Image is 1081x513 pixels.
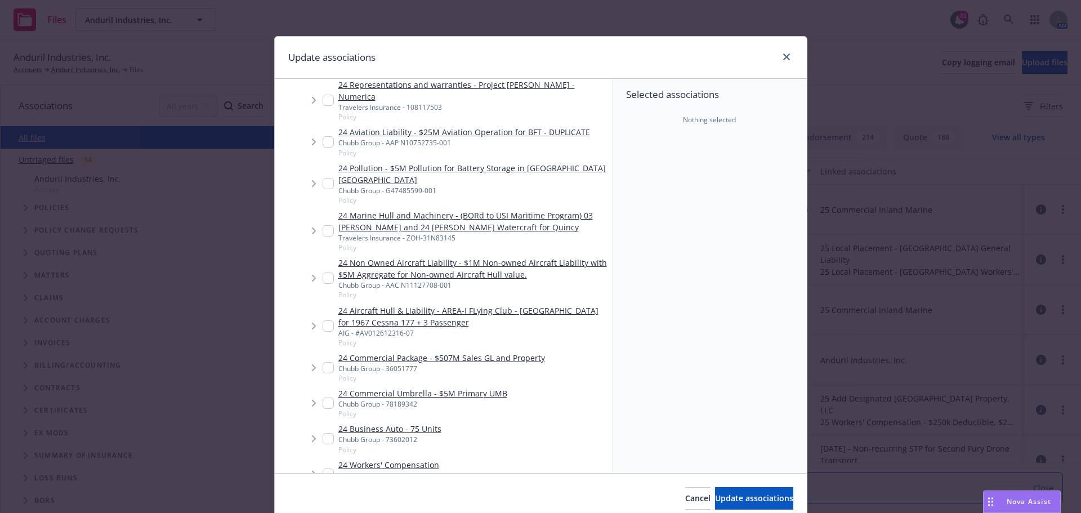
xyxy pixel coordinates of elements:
[338,79,607,102] a: 24 Representations and warranties - Project [PERSON_NAME] - Numerica
[338,409,507,418] span: Policy
[338,138,590,148] div: Chubb Group - AAP N10752735-001
[338,445,441,454] span: Policy
[1007,497,1051,506] span: Nova Assist
[338,373,545,383] span: Policy
[338,102,607,112] div: Travelers Insurance - 108117503
[338,364,545,373] div: Chubb Group - 36051777
[984,491,998,512] div: Drag to move
[338,112,607,122] span: Policy
[338,148,590,158] span: Policy
[685,487,711,510] button: Cancel
[338,257,607,280] a: 24 Non Owned Aircraft Liability - $1M Non-owned Aircraft Liability with $5M Aggregate for Non-own...
[338,233,607,243] div: Travelers Insurance - ZOH-31N83145
[338,126,590,138] a: 24 Aviation Liability - $25M Aviation Operation for BFT - DUPLICATE
[338,435,441,444] div: Chubb Group - 73602012
[338,195,607,205] span: Policy
[983,490,1061,513] button: Nova Assist
[685,493,711,503] span: Cancel
[715,493,793,503] span: Update associations
[338,471,439,480] div: Chubb Group - 71832718
[338,305,607,328] a: 24 Aircraft Hull & Liability - AREA-I FLying Club - [GEOGRAPHIC_DATA] for 1967 Cessna 177 + 3 Pas...
[338,280,607,290] div: Chubb Group - AAC N11127708-001
[338,162,607,186] a: 24 Pollution - $5M Pollution for Battery Storage in [GEOGRAPHIC_DATA] [GEOGRAPHIC_DATA]
[338,459,439,471] a: 24 Workers' Compensation
[715,487,793,510] button: Update associations
[338,243,607,252] span: Policy
[780,50,793,64] a: close
[338,209,607,233] a: 24 Marine Hull and Machinery - (BORd to USI Maritime Program) 03 [PERSON_NAME] and 24 [PERSON_NAM...
[683,115,736,125] span: Nothing selected
[338,423,441,435] a: 24 Business Auto - 75 Units
[338,387,507,399] a: 24 Commercial Umbrella - $5M Primary UMB
[338,290,607,300] span: Policy
[288,50,376,65] h1: Update associations
[338,352,545,364] a: 24 Commercial Package - $507M Sales GL and Property
[626,88,793,101] span: Selected associations
[338,328,607,338] div: AIG - #AV012612316-07
[338,338,607,347] span: Policy
[338,186,607,195] div: Chubb Group - G47485599-001
[338,399,507,409] div: Chubb Group - 78189342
